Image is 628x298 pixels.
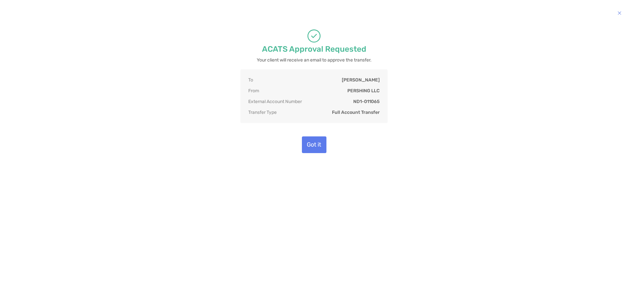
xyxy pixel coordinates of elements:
[353,99,380,104] p: ND1-011065
[248,77,253,83] p: To
[248,99,302,104] p: External Account Number
[248,110,277,115] p: Transfer Type
[248,88,259,94] p: From
[342,77,380,83] p: [PERSON_NAME]
[302,136,326,153] button: Got it
[262,45,366,53] p: ACATS Approval Requested
[332,110,380,115] p: Full Account Transfer
[257,56,372,64] p: Your client will receive an email to approve the transfer.
[347,88,380,94] p: PERSHING LLC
